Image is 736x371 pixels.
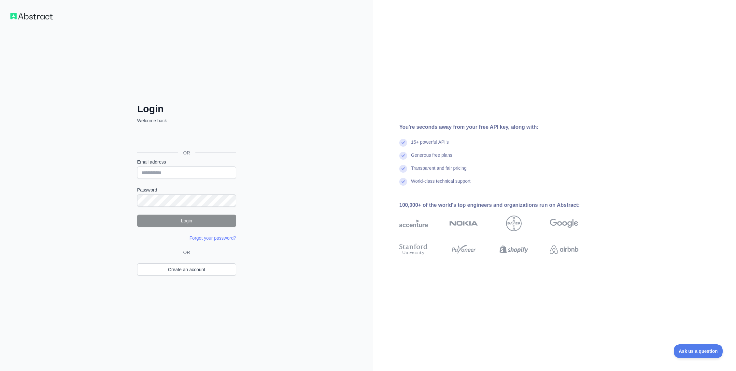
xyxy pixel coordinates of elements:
[411,165,467,178] div: Transparent and fair pricing
[500,242,528,257] img: shopify
[137,159,236,165] label: Email address
[137,117,236,124] p: Welcome back
[399,242,428,257] img: stanford university
[411,178,471,191] div: World-class technical support
[411,139,449,152] div: 15+ powerful API's
[399,123,599,131] div: You're seconds away from your free API key, along with:
[449,216,478,231] img: nokia
[449,242,478,257] img: payoneer
[399,216,428,231] img: accenture
[399,152,407,160] img: check mark
[181,249,193,256] span: OR
[411,152,452,165] div: Generous free plans
[399,201,599,209] div: 100,000+ of the world's top engineers and organizations run on Abstract:
[550,242,578,257] img: airbnb
[190,235,236,241] a: Forgot your password?
[134,131,238,145] iframe: Sign in with Google Button
[399,178,407,186] img: check mark
[506,216,522,231] img: bayer
[399,139,407,147] img: check mark
[550,216,578,231] img: google
[674,344,723,358] iframe: Toggle Customer Support
[137,215,236,227] button: Login
[137,187,236,193] label: Password
[10,13,53,20] img: Workflow
[137,263,236,276] a: Create an account
[399,165,407,173] img: check mark
[137,103,236,115] h2: Login
[178,150,195,156] span: OR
